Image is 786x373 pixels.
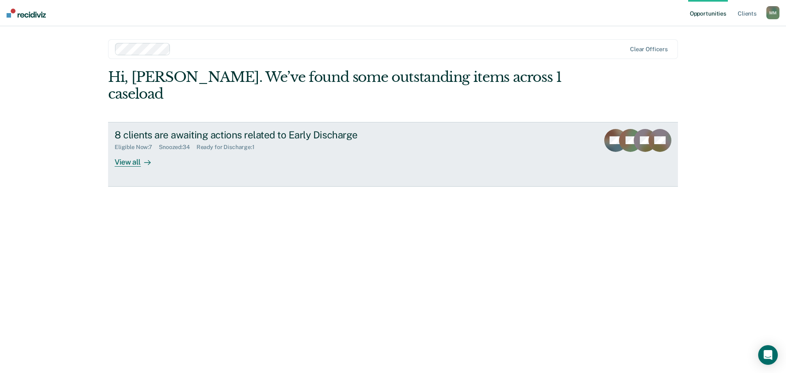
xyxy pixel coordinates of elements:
[108,122,678,187] a: 8 clients are awaiting actions related to Early DischargeEligible Now:7Snoozed:34Ready for Discha...
[159,144,196,151] div: Snoozed : 34
[766,6,779,19] button: MM
[7,9,46,18] img: Recidiviz
[115,151,160,167] div: View all
[758,345,778,365] div: Open Intercom Messenger
[196,144,261,151] div: Ready for Discharge : 1
[630,46,668,53] div: Clear officers
[766,6,779,19] div: M M
[115,144,159,151] div: Eligible Now : 7
[115,129,402,141] div: 8 clients are awaiting actions related to Early Discharge
[108,69,564,102] div: Hi, [PERSON_NAME]. We’ve found some outstanding items across 1 caseload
